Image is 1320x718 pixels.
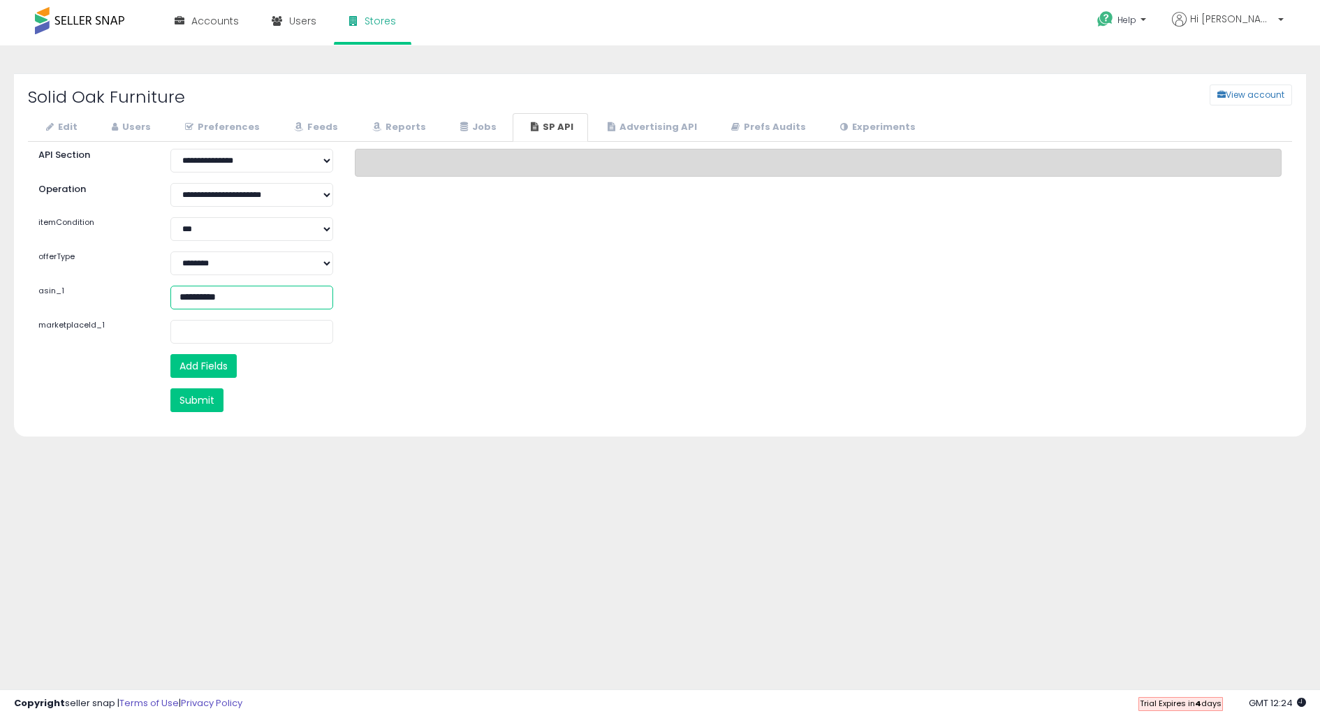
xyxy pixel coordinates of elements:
[1199,85,1220,105] a: View account
[442,113,511,142] a: Jobs
[28,217,160,228] label: itemCondition
[1190,12,1274,26] span: Hi [PERSON_NAME]
[822,113,930,142] a: Experiments
[28,113,92,142] a: Edit
[276,113,353,142] a: Feeds
[365,14,396,28] span: Stores
[28,320,160,331] label: marketplaceId_1
[713,113,821,142] a: Prefs Audits
[354,113,441,142] a: Reports
[191,14,239,28] span: Accounts
[170,354,237,378] button: Add Fields
[17,88,553,106] h2: Solid Oak Furniture
[513,113,588,142] a: SP API
[28,286,160,297] label: asin_1
[167,113,274,142] a: Preferences
[94,113,166,142] a: Users
[289,14,316,28] span: Users
[1097,10,1114,28] i: Get Help
[1117,14,1136,26] span: Help
[28,183,160,196] label: Operation
[1172,12,1284,43] a: Hi [PERSON_NAME]
[1210,85,1292,105] button: View account
[589,113,712,142] a: Advertising API
[28,149,160,162] label: API Section
[170,388,223,412] button: Submit
[28,251,160,263] label: offerType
